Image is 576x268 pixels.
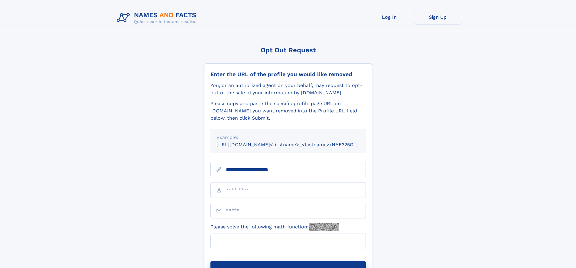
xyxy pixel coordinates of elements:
div: Example: [216,134,360,141]
div: Enter the URL of the profile you would like removed [210,71,366,78]
a: Log In [365,10,414,24]
div: Opt Out Request [204,46,372,54]
div: Please copy and paste the specific profile page URL on [DOMAIN_NAME] you want removed into the Pr... [210,100,366,122]
img: Logo Names and Facts [114,10,201,26]
a: Sign Up [414,10,462,24]
div: You, or an authorized agent on your behalf, may request to opt-out of the sale of your informatio... [210,82,366,96]
label: Please solve the following math function: [210,223,339,231]
small: [URL][DOMAIN_NAME]<firstname>_<lastname>/NAF325G-xxxxxxxx [216,142,377,147]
